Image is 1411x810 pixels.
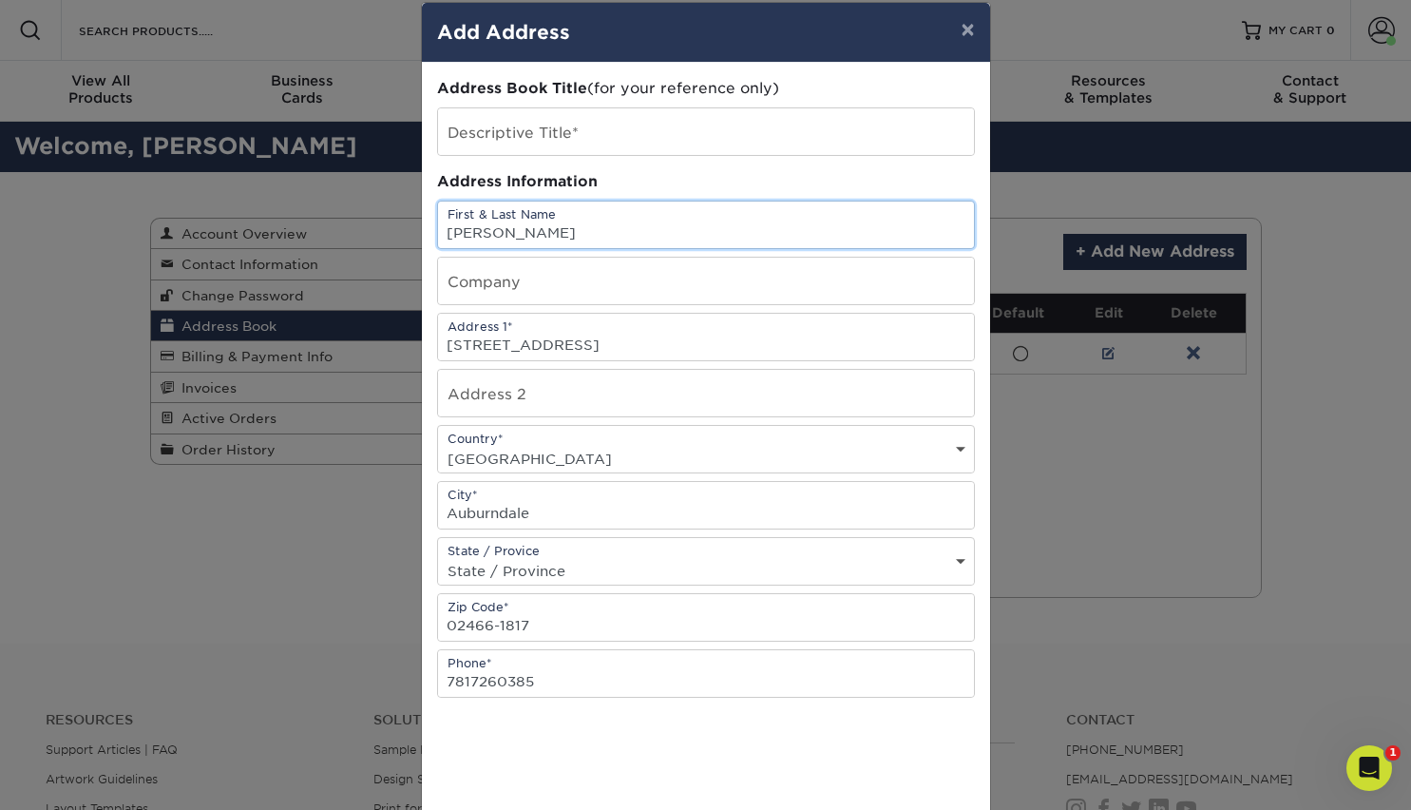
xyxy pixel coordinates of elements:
[1385,745,1401,761] span: 1
[1346,745,1392,791] iframe: Intercom live chat
[437,78,975,100] div: (for your reference only)
[437,79,587,97] span: Address Book Title
[437,18,975,47] h4: Add Address
[437,171,975,193] div: Address Information
[945,3,989,56] button: ×
[437,721,726,795] iframe: reCAPTCHA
